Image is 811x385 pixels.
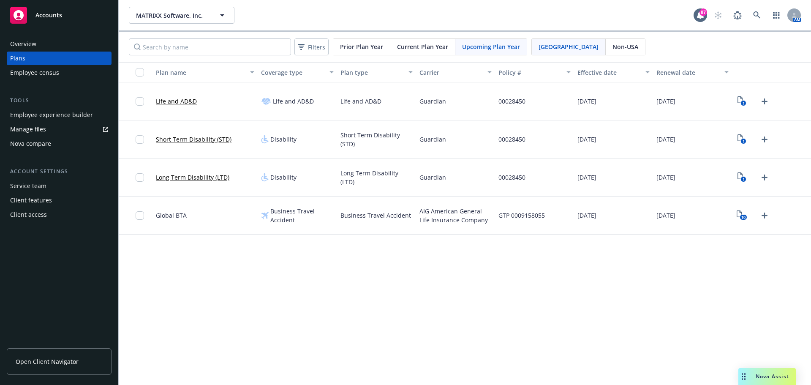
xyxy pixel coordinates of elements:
a: Switch app [768,7,785,24]
div: Client access [10,208,47,221]
input: Toggle Row Selected [136,211,144,220]
button: Filters [294,38,329,55]
span: Non-USA [612,42,638,51]
a: Upload Plan Documents [758,171,771,184]
span: Guardian [419,173,446,182]
div: Service team [10,179,46,193]
a: Long Term Disability (LTD) [156,173,229,182]
span: Current Plan Year [397,42,448,51]
span: Short Term Disability (STD) [340,131,413,148]
a: Service team [7,179,112,193]
span: Prior Plan Year [340,42,383,51]
div: Policy # [498,68,561,77]
button: Renewal date [653,62,732,82]
a: Life and AD&D [156,97,197,106]
a: View Plan Documents [735,95,749,108]
span: Nova Assist [756,373,789,380]
a: Manage files [7,123,112,136]
span: [GEOGRAPHIC_DATA] [539,42,599,51]
div: Renewal date [656,68,719,77]
a: Plans [7,52,112,65]
a: View Plan Documents [735,133,749,146]
div: Plans [10,52,25,65]
span: Upcoming Plan Year [462,42,520,51]
button: Plan name [152,62,258,82]
span: 00028450 [498,173,525,182]
a: Employee experience builder [7,108,112,122]
span: Global BTA [156,211,187,220]
span: Open Client Navigator [16,357,79,366]
input: Search by name [129,38,291,55]
span: MATRIXX Software, Inc. [136,11,209,20]
div: 87 [699,8,707,16]
div: Overview [10,37,36,51]
div: Manage files [10,123,46,136]
span: 00028450 [498,97,525,106]
div: Coverage type [261,68,324,77]
div: Nova compare [10,137,51,150]
a: Search [748,7,765,24]
span: Guardian [419,135,446,144]
a: Upload Plan Documents [758,95,771,108]
button: Policy # [495,62,574,82]
input: Select all [136,68,144,76]
button: Carrier [416,62,495,82]
span: [DATE] [656,135,675,144]
button: Nova Assist [738,368,796,385]
span: Accounts [35,12,62,19]
span: [DATE] [656,173,675,182]
span: Disability [270,173,297,182]
a: Client features [7,194,112,207]
span: Guardian [419,97,446,106]
text: 1 [743,139,745,144]
button: MATRIXX Software, Inc. [129,7,234,24]
div: Tools [7,96,112,105]
span: [DATE] [577,173,596,182]
a: Upload Plan Documents [758,209,771,222]
div: Effective date [577,68,640,77]
a: Accounts [7,3,112,27]
span: AIG American General Life Insurance Company [419,207,492,224]
span: [DATE] [577,211,596,220]
button: Effective date [574,62,653,82]
div: Client features [10,194,52,207]
div: Drag to move [738,368,749,385]
a: View Plan Documents [735,209,749,222]
span: Business Travel Accident [270,207,333,224]
span: 00028450 [498,135,525,144]
div: Account settings [7,167,112,176]
span: Life and AD&D [273,97,314,106]
span: Disability [270,135,297,144]
a: Short Term Disability (STD) [156,135,231,144]
div: Employee census [10,66,59,79]
div: Employee experience builder [10,108,93,122]
a: Employee census [7,66,112,79]
button: Coverage type [258,62,337,82]
a: Upload Plan Documents [758,133,771,146]
span: Filters [296,41,327,53]
span: Long Term Disability (LTD) [340,169,413,186]
a: View Plan Documents [735,171,749,184]
input: Toggle Row Selected [136,97,144,106]
div: Carrier [419,68,482,77]
span: [DATE] [656,211,675,220]
input: Toggle Row Selected [136,173,144,182]
span: Business Travel Accident [340,211,411,220]
input: Toggle Row Selected [136,135,144,144]
a: Start snowing [710,7,727,24]
span: GTP 0009158055 [498,211,545,220]
span: Life and AD&D [340,97,381,106]
a: Overview [7,37,112,51]
span: [DATE] [656,97,675,106]
a: Client access [7,208,112,221]
button: Plan type [337,62,416,82]
text: 1 [743,101,745,106]
span: [DATE] [577,135,596,144]
div: Plan type [340,68,403,77]
span: [DATE] [577,97,596,106]
span: Filters [308,43,325,52]
a: Nova compare [7,137,112,150]
text: 10 [741,215,746,220]
a: Report a Bug [729,7,746,24]
text: 1 [743,177,745,182]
